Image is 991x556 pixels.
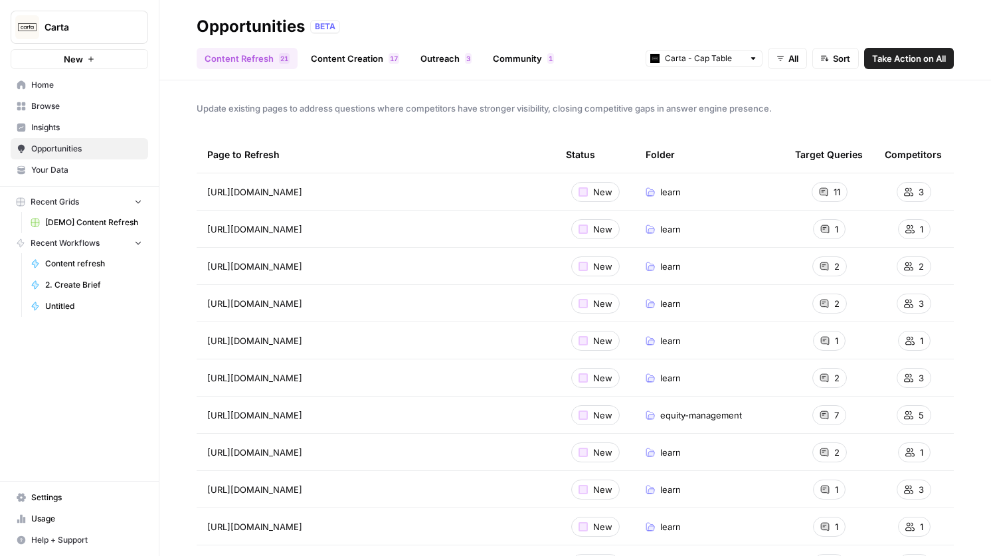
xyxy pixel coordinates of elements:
span: learn [660,223,681,236]
span: New [593,371,612,385]
span: Settings [31,492,142,504]
span: 1 [920,223,923,236]
span: Browse [31,100,142,112]
span: learn [660,297,681,310]
span: New [593,297,612,310]
div: Competitors [885,136,942,173]
a: 2. Create Brief [25,274,148,296]
button: Help + Support [11,529,148,551]
span: learn [660,520,681,533]
span: [URL][DOMAIN_NAME] [207,371,302,385]
span: equity-management [660,409,742,422]
span: Recent Grids [31,196,79,208]
span: 3 [466,53,470,64]
span: New [593,223,612,236]
span: 1 [390,53,394,64]
span: New [593,409,612,422]
div: 17 [389,53,399,64]
a: Community1 [485,48,562,69]
span: All [788,52,798,65]
a: Content Creation17 [303,48,407,69]
a: Opportunities [11,138,148,159]
div: Target Queries [795,136,863,173]
span: 1 [920,446,923,459]
span: learn [660,185,681,199]
a: Browse [11,96,148,117]
span: [URL][DOMAIN_NAME] [207,446,302,459]
a: Insights [11,117,148,138]
span: Take Action on All [872,52,946,65]
div: 1 [547,53,554,64]
span: Carta [45,21,125,34]
span: learn [660,334,681,347]
a: Content refresh [25,253,148,274]
span: [URL][DOMAIN_NAME] [207,260,302,273]
span: 11 [834,185,840,199]
div: Folder [646,136,675,173]
span: 7 [394,53,398,64]
span: 1 [920,520,923,533]
span: [DEMO] Content Refresh [45,217,142,229]
span: New [593,446,612,459]
a: Untitled [25,296,148,317]
span: 2. Create Brief [45,279,142,291]
span: Home [31,79,142,91]
span: New [593,260,612,273]
span: 5 [919,409,924,422]
div: Page to Refresh [207,136,545,173]
span: 3 [919,371,924,385]
button: New [11,49,148,69]
button: Workspace: Carta [11,11,148,44]
span: learn [660,260,681,273]
span: [URL][DOMAIN_NAME] [207,409,302,422]
a: Content Refresh21 [197,48,298,69]
span: 2 [834,260,840,273]
span: learn [660,371,681,385]
span: New [593,334,612,347]
span: 2 [919,260,924,273]
span: learn [660,446,681,459]
div: Opportunities [197,16,305,37]
span: [URL][DOMAIN_NAME] [207,334,302,347]
span: 2 [834,297,840,310]
span: New [593,185,612,199]
a: Settings [11,487,148,508]
button: Sort [812,48,859,69]
span: Sort [833,52,850,65]
span: [URL][DOMAIN_NAME] [207,520,302,533]
span: Your Data [31,164,142,176]
a: Outreach3 [412,48,480,69]
span: Usage [31,513,142,525]
a: [DEMO] Content Refresh [25,212,148,233]
a: Your Data [11,159,148,181]
span: Untitled [45,300,142,312]
span: [URL][DOMAIN_NAME] [207,223,302,236]
span: 1 [835,483,838,496]
span: 3 [919,297,924,310]
span: [URL][DOMAIN_NAME] [207,483,302,496]
img: Carta Logo [15,15,39,39]
button: All [768,48,807,69]
span: 7 [834,409,839,422]
div: BETA [310,20,340,33]
button: Recent Grids [11,192,148,212]
span: 3 [919,185,924,199]
span: Insights [31,122,142,134]
div: 21 [279,53,290,64]
span: 2 [834,446,840,459]
span: learn [660,483,681,496]
button: Take Action on All [864,48,954,69]
span: New [593,520,612,533]
span: New [64,52,83,66]
div: Status [566,136,595,173]
span: 1 [284,53,288,64]
a: Home [11,74,148,96]
span: [URL][DOMAIN_NAME] [207,185,302,199]
span: Update existing pages to address questions where competitors have stronger visibility, closing co... [197,102,954,115]
span: 1 [835,520,838,533]
span: Help + Support [31,534,142,546]
span: Opportunities [31,143,142,155]
span: 1 [920,334,923,347]
input: Carta - Cap Table [665,52,743,65]
div: 3 [465,53,472,64]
